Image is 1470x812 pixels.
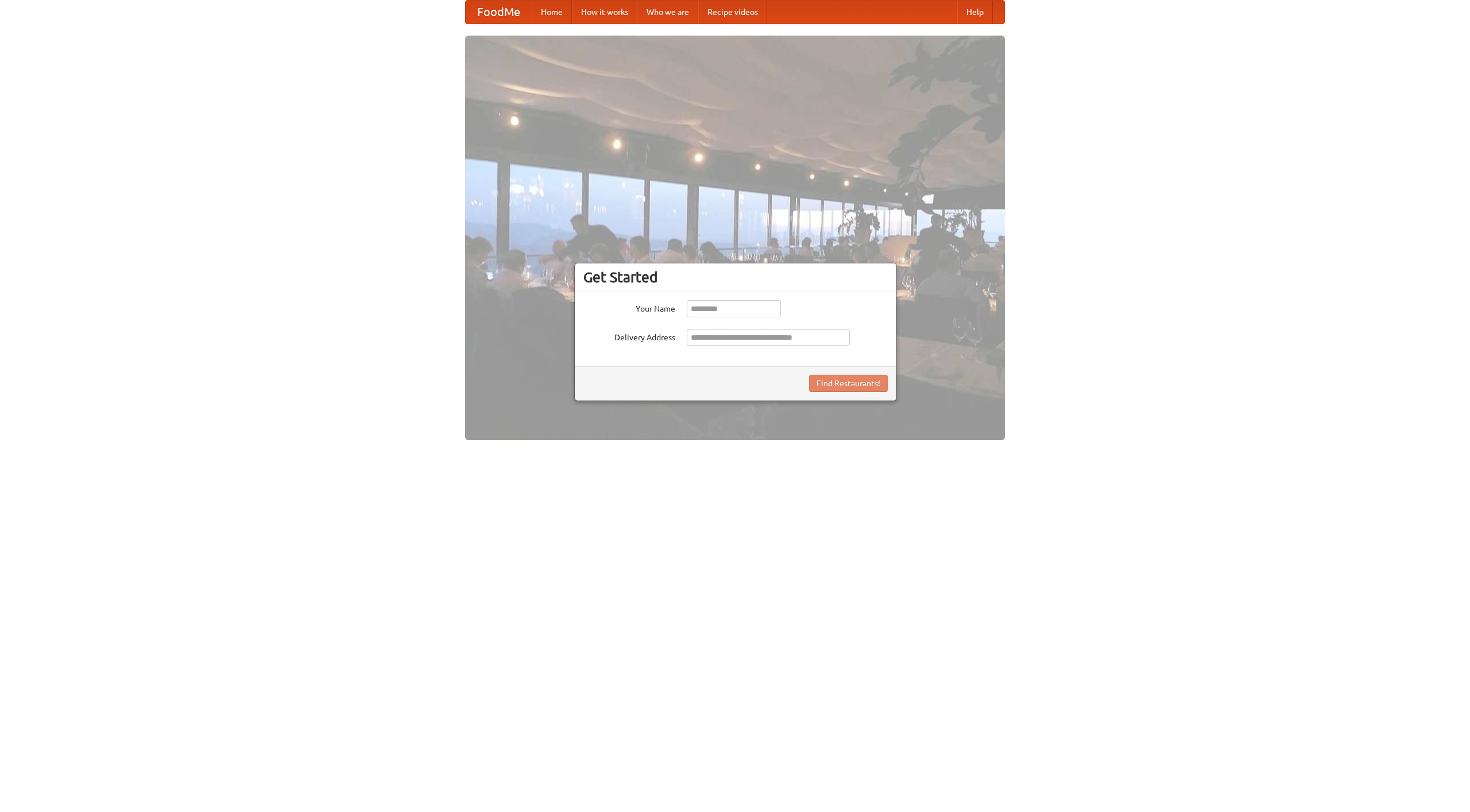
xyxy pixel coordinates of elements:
a: Help [957,1,993,24]
label: Your Name [583,300,675,314]
h3: Get Started [583,269,888,286]
a: How it works [572,1,637,24]
a: Recipe videos [698,1,767,24]
label: Delivery Address [583,329,675,343]
a: FoodMe [466,1,532,24]
a: Home [532,1,572,24]
a: Who we are [637,1,698,24]
button: Find Restaurants! [809,375,888,392]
